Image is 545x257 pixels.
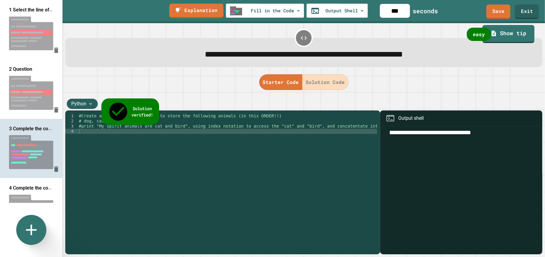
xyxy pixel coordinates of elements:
[9,125,149,132] span: 3 Complete the code based on the instructions in the Comments.
[65,129,78,134] div: 4
[50,44,62,56] button: Delete question
[413,6,438,15] div: seconds
[251,7,294,14] span: Fill in the Code
[65,113,78,119] div: 1
[9,185,149,191] span: 4 Complete the code based on the instructions in the Comments.
[65,119,78,124] div: 2
[50,163,62,175] button: Delete question
[9,66,32,72] span: 2 Question
[71,100,86,107] span: Python
[230,6,242,15] img: ide-thumbnail.png
[302,74,349,90] button: Solution Code
[9,7,112,13] span: 1 Select the line of code that contains the error!
[482,25,534,43] a: Show tip
[467,28,491,41] div: easy
[515,5,539,19] a: Exit
[65,124,78,129] div: 3
[259,74,349,90] div: Platform
[131,105,153,118] span: Solution verified!
[169,4,223,18] a: Explanation
[326,7,358,14] span: Output Shell
[398,115,424,122] div: Output shell
[486,5,510,19] a: Save
[50,104,62,116] button: Delete question
[259,74,303,90] button: Starter Code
